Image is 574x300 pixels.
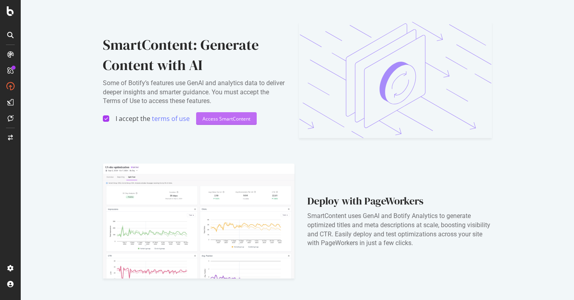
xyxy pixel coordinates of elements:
[152,115,190,123] a: terms of use
[103,35,286,76] div: SmartContent: Generate Content with AI
[307,212,492,248] div: SmartContent uses GenAI and Botify Analytics to generate optimized titles and meta descriptions a...
[116,114,190,123] div: I accept the
[202,115,250,122] div: Access SmartContent
[307,194,492,208] div: Deploy with PageWorkers
[103,164,295,279] img: BbkXinRB.svg
[103,79,286,106] div: Some of Botify’s features use GenAI and analytics data to deliver deeper insights and smarter gui...
[299,22,492,138] img: CbYad_7T.svg
[196,112,257,125] button: Access SmartContent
